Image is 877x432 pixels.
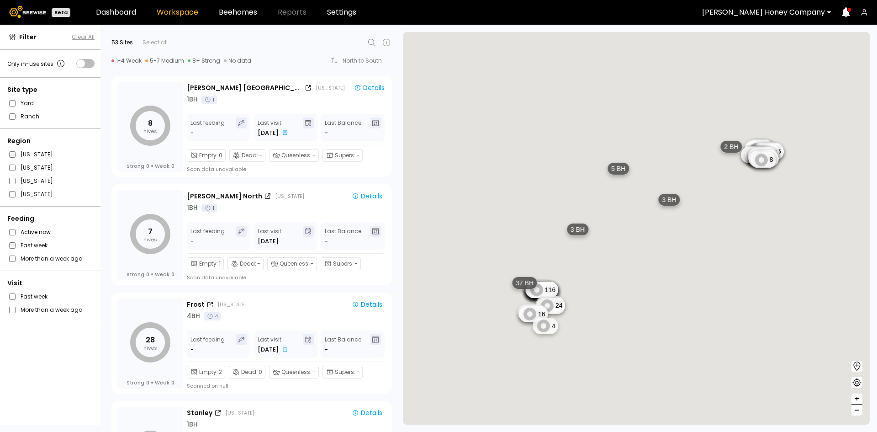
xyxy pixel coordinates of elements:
div: 1 BH [187,203,198,213]
div: 116 [526,282,558,298]
div: 8+ Strong [188,57,220,64]
div: No data [224,57,251,64]
span: 0 [171,163,174,169]
span: - [325,128,328,138]
button: Details [348,407,386,419]
span: 0 [219,151,222,160]
span: [DATE] [258,128,279,138]
div: 24 [748,148,777,164]
span: - [356,368,359,376]
div: Last feeding [190,334,225,354]
div: Beta [52,8,70,17]
div: Last visit [258,334,290,354]
span: 37 BH [516,279,534,287]
tspan: hives [143,344,157,352]
tspan: 28 [146,335,155,345]
button: Clear All [72,33,95,41]
div: 1-4 Weak [111,57,142,64]
span: 0 [259,368,262,376]
span: - [311,260,314,268]
span: - [354,260,358,268]
div: Scan data unavailable [187,165,246,173]
span: - [356,151,359,160]
div: 1 BH [187,420,198,429]
div: Last Balance [325,334,361,354]
div: Select all [143,38,168,47]
a: Workspace [157,9,198,16]
span: Supers : [335,151,355,160]
span: Empty : [199,151,218,160]
div: 8 [747,139,773,155]
div: 6 [741,147,766,163]
div: 8 [749,150,774,167]
span: Queenless : [281,368,312,376]
span: – [855,405,860,416]
button: + [851,394,862,405]
a: Dashboard [96,9,136,16]
div: 4 BH [187,311,200,321]
div: [PERSON_NAME] [GEOGRAPHIC_DATA] [187,83,303,93]
div: 16 [745,141,774,158]
div: Last visit [258,117,290,138]
div: 8 [748,147,773,164]
div: [US_STATE] [225,409,254,416]
span: 0 [171,271,174,277]
span: Empty : [199,260,218,268]
label: More than a week ago [21,254,82,263]
span: Dead : [240,260,256,268]
span: [DATE] [258,237,279,246]
button: Details [348,299,386,310]
span: 5 BH [611,164,625,172]
span: - [259,151,262,160]
span: - [257,260,260,268]
div: Last visit [258,226,281,246]
div: - [190,345,195,354]
div: Feeding [7,214,95,224]
div: 1 [201,96,217,104]
div: Last Balance [325,117,361,138]
div: 8 [754,143,780,159]
span: - [312,368,316,376]
div: 24 [536,297,565,314]
label: [US_STATE] [21,163,53,172]
tspan: 7 [148,226,153,237]
div: 4 [533,318,558,334]
label: [US_STATE] [21,189,53,199]
div: Details [352,193,382,199]
div: - [190,237,195,246]
div: [US_STATE] [275,192,304,200]
div: Strong Weak [127,379,174,386]
a: Settings [327,9,356,16]
div: 16 [519,306,548,322]
div: Details [352,301,382,308]
div: Details [354,85,385,91]
span: 0 [146,271,149,277]
span: - [312,151,316,160]
span: 3 BH [662,196,676,204]
div: 13 [750,150,779,167]
div: 16 [750,150,779,166]
div: [US_STATE] [217,301,247,308]
div: 38 [745,147,774,163]
label: [US_STATE] [21,176,53,186]
span: Filter [19,32,37,42]
div: Details [352,410,382,416]
span: 0 [146,379,149,386]
div: Site type [7,85,95,95]
label: [US_STATE] [21,149,53,159]
span: 2 [219,368,222,376]
div: Only in-use sites [7,58,66,69]
div: 48 [524,280,554,296]
label: Active now [21,227,51,237]
div: [PERSON_NAME] North [187,192,262,201]
div: Last feeding [190,226,225,246]
span: Supers : [335,368,355,376]
span: Dead : [241,368,258,376]
div: Scan data unavailable [187,274,246,281]
div: 8 [748,149,774,165]
label: More than a week ago [21,305,82,315]
span: Queenless : [280,260,310,268]
span: + [854,393,860,405]
div: Strong Weak [127,163,174,169]
span: 0 [171,379,174,386]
